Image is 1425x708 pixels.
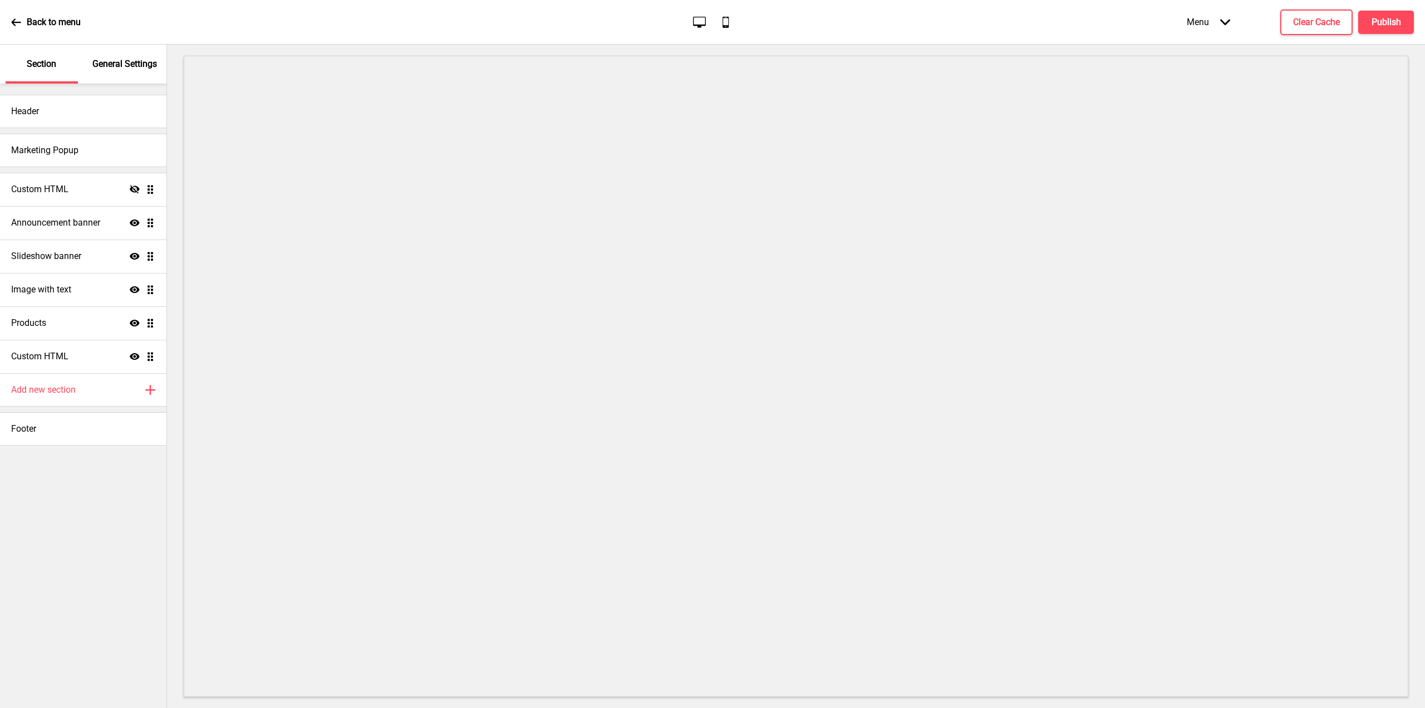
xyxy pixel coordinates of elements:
[92,58,157,70] p: General Settings
[27,58,56,70] p: Section
[27,16,81,28] p: Back to menu
[11,284,71,296] h4: Image with text
[1176,6,1241,38] div: Menu
[1280,9,1353,35] button: Clear Cache
[11,350,68,363] h4: Custom HTML
[11,250,81,262] h4: Slideshow banner
[11,217,100,229] h4: Announcement banner
[11,423,36,435] h4: Footer
[1372,16,1401,28] h4: Publish
[1293,16,1340,28] h4: Clear Cache
[11,183,68,196] h4: Custom HTML
[11,144,78,157] h4: Marketing Popup
[11,7,81,37] a: Back to menu
[11,317,46,329] h4: Products
[1358,11,1414,34] button: Publish
[11,384,76,396] h4: Add new section
[11,105,39,118] h4: Header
